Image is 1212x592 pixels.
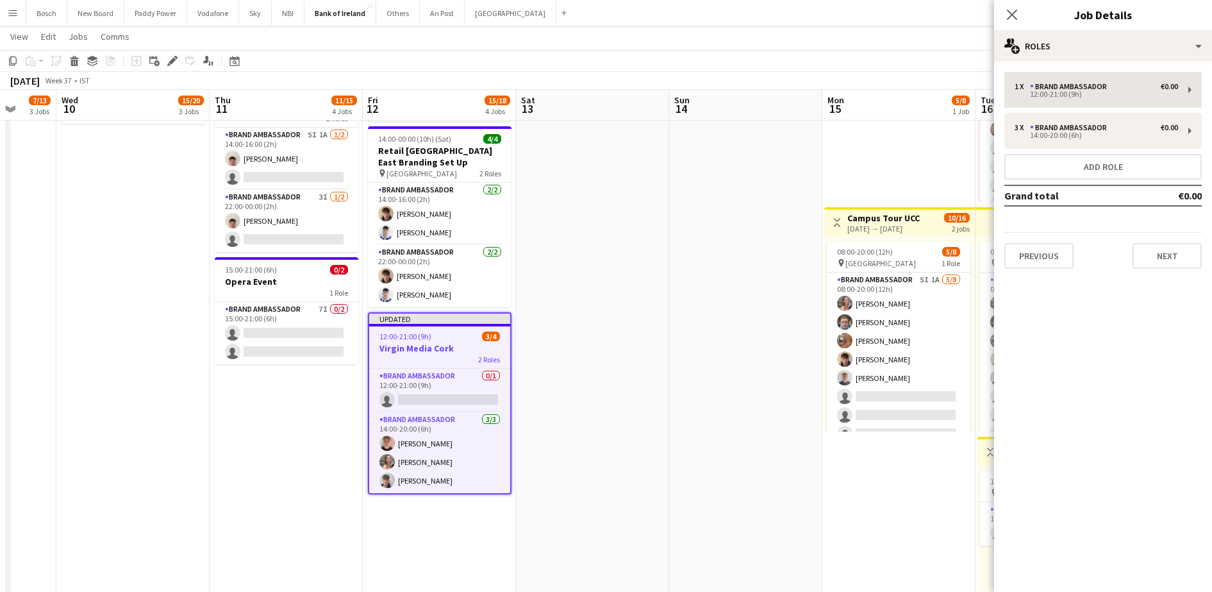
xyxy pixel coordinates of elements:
div: 1 Job [952,106,969,116]
app-card-role: Brand Ambassador15I4/808:00-17:00 (9h)[PERSON_NAME][PERSON_NAME][PERSON_NAME][PERSON_NAME] [980,43,1124,217]
span: 2 Roles [478,355,500,364]
a: Edit [36,28,61,45]
div: 4 Jobs [332,106,356,116]
span: Fri [368,94,378,106]
span: 2 Roles [479,169,501,178]
button: Previous [1004,243,1074,269]
span: 08:00-20:00 (12h) [837,247,893,257]
div: [DATE] → [DATE] [847,224,920,233]
span: [GEOGRAPHIC_DATA] [386,169,457,178]
app-card-role: Brand Ambassador5I1A5/808:00-20:00 (12h)[PERSON_NAME][PERSON_NAME][PERSON_NAME][PERSON_NAME][PERS... [980,273,1124,446]
div: €0.00 [1161,82,1178,91]
span: 15/18 [485,96,510,105]
span: 15 [826,101,844,116]
span: 14:00-00:00 (10h) (Sat) [378,134,451,144]
app-card-role: Brand Ambassador2/214:00-16:00 (2h)[PERSON_NAME][PERSON_NAME] [368,183,511,245]
a: Jobs [63,28,93,45]
app-job-card: 14:00-00:00 (10h) (Sat)4/4Retail [GEOGRAPHIC_DATA] East Branding Set Up [GEOGRAPHIC_DATA]2 RolesB... [368,126,511,307]
app-card-role: Brand Ambassador5I1A1/214:00-16:00 (2h)[PERSON_NAME] [215,128,358,190]
h3: Opera Event [215,276,358,287]
button: Others [376,1,420,26]
app-job-card: 18:00-20:00 (2h)0/1 [GEOGRAPHIC_DATA]1 RoleBrand Ambassador2I0/118:00-20:00 (2h) [980,471,1124,546]
span: 16 [979,101,995,116]
button: Vodafone [187,1,239,26]
button: Bank of Ireland [304,1,376,26]
app-job-card: 14:00-00:00 (10h) (Fri)2/4Retail [GEOGRAPHIC_DATA] RRMP Branding Set Up2 RolesBrand Ambassador5I1... [215,71,358,252]
div: 3 Jobs [179,106,203,116]
span: 5/8 [952,96,970,105]
span: Comms [101,31,129,42]
button: Next [1133,243,1202,269]
h3: Retail [GEOGRAPHIC_DATA] East Branding Set Up [368,145,511,168]
div: Brand Ambassador [1030,82,1112,91]
app-job-card: 08:00-20:00 (12h)5/8 [GEOGRAPHIC_DATA]1 RoleBrand Ambassador5I1A5/808:00-20:00 (12h)[PERSON_NAME]... [827,242,970,432]
div: 3 Jobs [29,106,50,116]
span: 1 Role [329,288,348,298]
app-job-card: Updated12:00-21:00 (9h)3/4Virgin Media Cork2 RolesBrand Ambassador0/112:00-21:00 (9h) Brand Ambas... [368,312,511,495]
div: [DATE] [10,74,40,87]
app-card-role: Brand Ambassador3/314:00-20:00 (6h)[PERSON_NAME][PERSON_NAME][PERSON_NAME] [369,412,510,493]
span: 14 [672,101,690,116]
span: 7/13 [29,96,51,105]
button: NBI [272,1,304,26]
span: 10/16 [944,213,970,223]
h3: Virgin Media Cork [369,343,510,354]
div: 12:00-21:00 (9h) [1015,91,1178,97]
span: Jobs [69,31,88,42]
span: 0/2 [330,265,348,275]
span: 12 [366,101,378,116]
app-card-role: Brand Ambassador2/222:00-00:00 (2h)[PERSON_NAME][PERSON_NAME] [368,245,511,307]
app-card-role: Brand Ambassador0/112:00-21:00 (9h) [369,369,510,412]
td: Grand total [1004,185,1141,206]
span: 1 Role [942,258,960,268]
span: 15:00-21:00 (6h) [225,265,277,275]
app-job-card: 08:00-20:00 (12h)5/8 CIT Campus1 RoleBrand Ambassador5I1A5/808:00-20:00 (12h)[PERSON_NAME][PERSON... [980,242,1124,432]
a: Comms [95,28,135,45]
span: Sun [674,94,690,106]
div: 3 x [1015,123,1030,132]
div: IST [79,76,90,85]
span: 11/15 [331,96,357,105]
div: 1 x [1015,82,1030,91]
div: 2 jobs [952,223,970,233]
app-job-card: 15:00-21:00 (6h)0/2Opera Event1 RoleBrand Ambassador7I0/215:00-21:00 (6h) [215,257,358,364]
span: [GEOGRAPHIC_DATA] [845,258,916,268]
app-card-role: Brand Ambassador3I1/222:00-00:00 (2h)[PERSON_NAME] [215,190,358,252]
a: View [5,28,33,45]
span: Wed [62,94,78,106]
span: 4/4 [483,134,501,144]
div: €0.00 [1161,123,1178,132]
span: Mon [827,94,844,106]
span: 12:00-21:00 (9h) [379,332,431,341]
td: €0.00 [1141,185,1202,206]
span: 18:00-20:00 (2h) [990,477,1042,486]
h3: Job Details [994,6,1212,23]
button: Bosch [26,1,67,26]
div: 4 Jobs [485,106,510,116]
span: 08:00-20:00 (12h) [990,247,1046,257]
app-card-role: Brand Ambassador2I0/118:00-20:00 (2h) [980,502,1124,546]
button: [GEOGRAPHIC_DATA] [465,1,556,26]
span: Thu [215,94,231,106]
span: 11 [213,101,231,116]
span: View [10,31,28,42]
div: Brand Ambassador [1030,123,1112,132]
button: Sky [239,1,272,26]
app-card-role: Brand Ambassador7I0/215:00-21:00 (6h) [215,302,358,364]
span: 10 [60,101,78,116]
span: Sat [521,94,535,106]
span: Tue [981,94,995,106]
button: Add role [1004,154,1202,180]
span: 13 [519,101,535,116]
app-card-role: Brand Ambassador5I1A5/808:00-20:00 (12h)[PERSON_NAME][PERSON_NAME][PERSON_NAME][PERSON_NAME][PERS... [827,273,970,446]
button: An Post [420,1,465,26]
button: New Board [67,1,124,26]
span: Edit [41,31,56,42]
h3: Campus Tour UCC [847,212,920,224]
